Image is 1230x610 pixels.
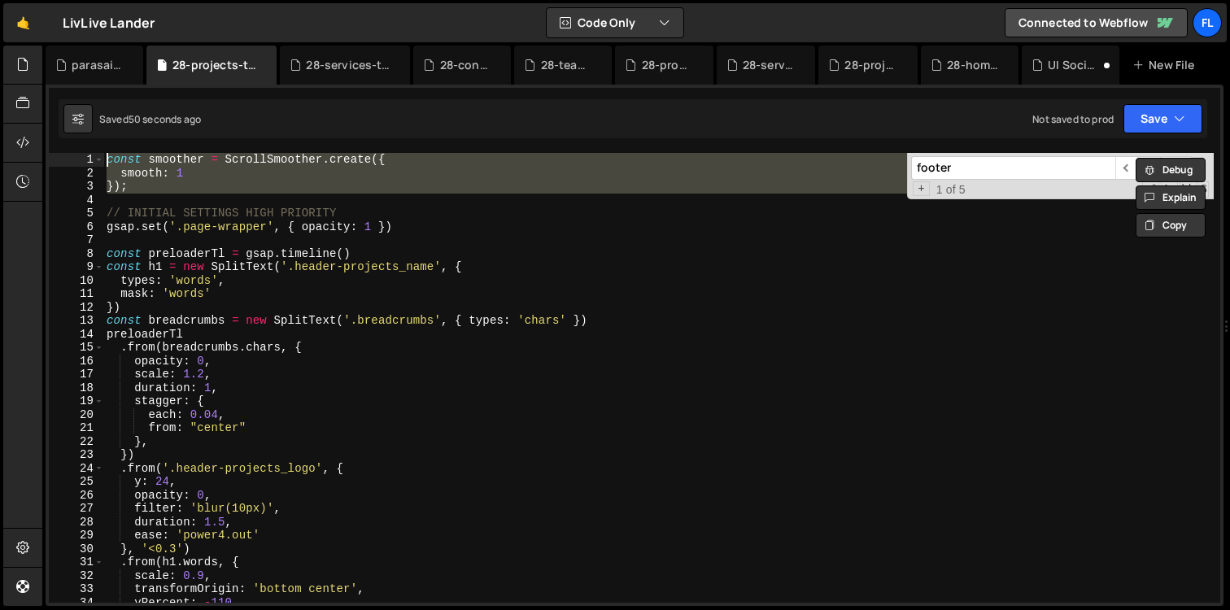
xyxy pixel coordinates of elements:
[49,582,104,596] div: 33
[49,260,104,274] div: 9
[49,462,104,476] div: 24
[172,57,257,73] div: 28-projects-template.js
[49,341,104,355] div: 15
[306,57,390,73] div: 28-services-template.js
[49,556,104,569] div: 31
[49,516,104,529] div: 28
[49,448,104,462] div: 23
[49,247,104,261] div: 8
[49,233,104,247] div: 7
[1032,112,1114,126] div: Not saved to prod
[440,57,492,73] div: 28-contact.js
[844,57,898,73] div: 28-projects.js
[49,596,104,610] div: 34
[49,153,104,167] div: 1
[1115,156,1138,180] span: ​
[913,181,930,197] span: Toggle Replace mode
[49,529,104,542] div: 29
[930,183,972,197] span: 1 of 5
[49,502,104,516] div: 27
[1136,158,1206,182] button: Debug
[49,421,104,435] div: 21
[1132,57,1201,73] div: New File
[1123,104,1202,133] button: Save
[743,57,796,73] div: 28-services.js
[49,542,104,556] div: 30
[72,57,124,73] div: parasail.js
[49,381,104,395] div: 18
[49,355,104,368] div: 16
[49,569,104,583] div: 32
[911,156,1115,180] input: Search for
[49,328,104,342] div: 14
[49,220,104,234] div: 6
[541,57,593,73] div: 28-team.js
[49,274,104,288] div: 10
[1136,185,1206,210] button: Explain
[49,475,104,489] div: 25
[49,314,104,328] div: 13
[49,194,104,207] div: 4
[49,287,104,301] div: 11
[49,301,104,315] div: 12
[1005,8,1188,37] a: Connected to Webflow
[49,180,104,194] div: 3
[642,57,694,73] div: 28-process.js
[1193,8,1222,37] a: Fl
[129,112,201,126] div: 50 seconds ago
[49,207,104,220] div: 5
[3,3,43,42] a: 🤙
[49,394,104,408] div: 19
[49,167,104,181] div: 2
[547,8,683,37] button: Code Only
[99,112,201,126] div: Saved
[49,368,104,381] div: 17
[49,489,104,503] div: 26
[1136,213,1206,237] button: Copy
[947,57,999,73] div: 28-home.js
[1048,57,1100,73] div: UI Social.js
[63,13,155,33] div: LivLive Lander
[49,435,104,449] div: 22
[49,408,104,422] div: 20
